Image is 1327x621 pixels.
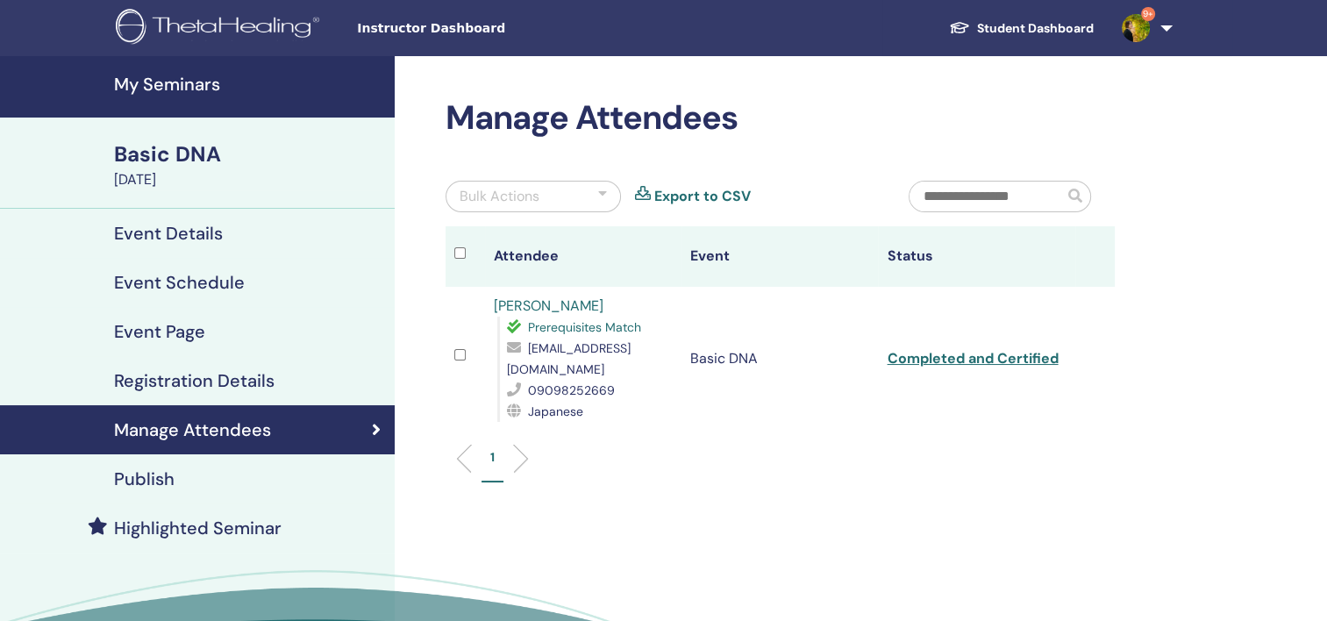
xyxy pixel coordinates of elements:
h4: Registration Details [114,370,275,391]
span: Instructor Dashboard [357,19,620,38]
img: graduation-cap-white.svg [949,20,970,35]
a: Basic DNA[DATE] [103,139,395,190]
h4: Highlighted Seminar [114,517,282,539]
h4: Event Schedule [114,272,245,293]
img: default.jpg [1122,14,1150,42]
div: [DATE] [114,169,384,190]
h4: Publish [114,468,175,489]
h2: Manage Attendees [446,98,1115,139]
h4: Event Details [114,223,223,244]
a: Export to CSV [654,186,751,207]
span: Japanese [528,403,583,419]
a: Student Dashboard [935,12,1108,45]
span: [EMAIL_ADDRESS][DOMAIN_NAME] [507,340,631,377]
span: 9+ [1141,7,1155,21]
h4: Manage Attendees [114,419,271,440]
td: Basic DNA [681,287,878,431]
th: Status [878,226,1074,287]
div: Basic DNA [114,139,384,169]
a: [PERSON_NAME] [494,296,603,315]
img: logo.png [116,9,325,48]
th: Attendee [485,226,681,287]
p: 1 [490,448,495,467]
span: 09098252669 [528,382,615,398]
th: Event [681,226,878,287]
div: Bulk Actions [460,186,539,207]
span: Prerequisites Match [528,319,641,335]
h4: Event Page [114,321,205,342]
h4: My Seminars [114,74,384,95]
a: Completed and Certified [887,349,1058,368]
